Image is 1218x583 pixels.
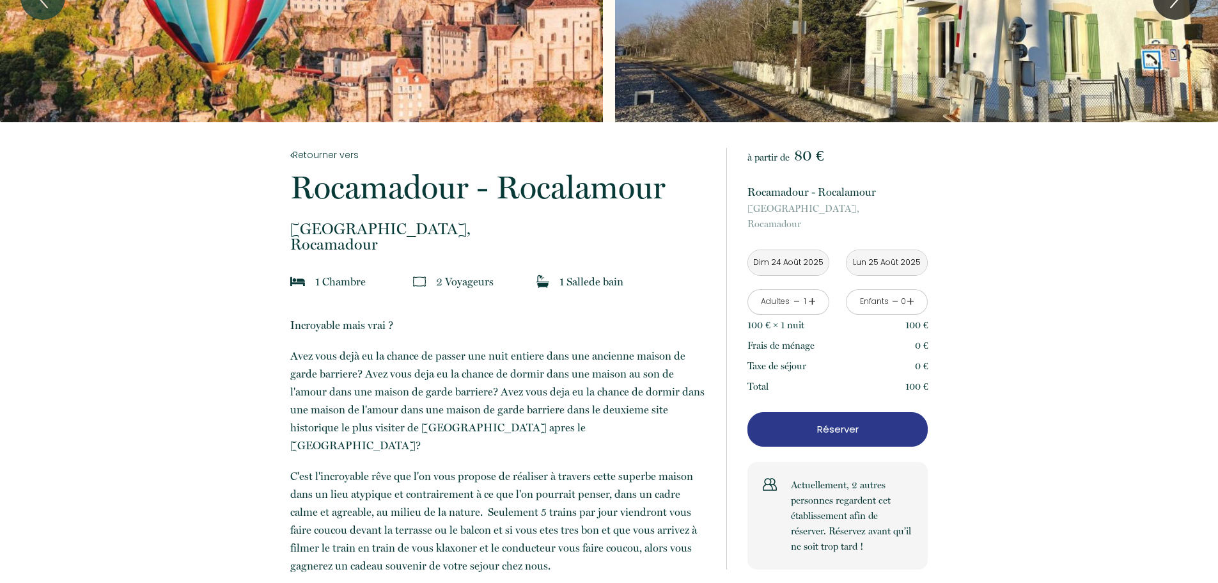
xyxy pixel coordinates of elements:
[900,296,907,308] div: 0
[413,275,426,288] img: guests
[915,338,928,353] p: 0 €
[290,172,710,204] p: Rocamadour - Rocalamour
[489,275,494,288] span: s
[747,201,928,232] p: Rocamadour
[747,412,928,447] button: Réserver
[915,358,928,374] p: 0 €
[559,273,623,291] p: 1 Salle de bain
[907,292,914,312] a: +
[793,292,800,312] a: -
[315,273,366,291] p: 1 Chambre
[847,250,927,275] input: Départ
[747,379,769,394] p: Total
[290,467,710,575] p: C'est l'incroyable rêve que l'on vous propose de réaliser à travers cette superbe maison dans un ...
[747,152,790,163] span: à partir de
[290,148,710,162] a: Retourner vers
[747,338,815,353] p: Frais de ménage
[436,273,494,291] p: 2 Voyageur
[748,250,829,275] input: Arrivée
[860,296,889,308] div: Enfants
[747,317,804,333] p: 100 € × 1 nuit
[747,201,928,216] span: [GEOGRAPHIC_DATA],
[763,477,777,491] img: users
[290,347,710,454] p: Avez vous dejà eu la chance de passer une nuit entiere dans une ancienne maison de garde barriere...
[905,379,928,394] p: 100 €
[761,296,790,308] div: Adultes
[905,317,928,333] p: 100 €
[791,477,912,554] p: Actuellement, 2 autres personnes regardent cet établissement afin de réserver. Réservez avant qu’...
[752,422,923,437] p: Réserver
[794,147,824,164] span: 80 €
[290,221,710,252] p: Rocamadour
[808,292,816,312] a: +
[892,292,899,312] a: -
[290,316,710,334] p: Incroyable mais vrai ?
[290,221,710,237] span: [GEOGRAPHIC_DATA],
[747,183,928,201] p: Rocamadour - Rocalamour
[747,358,806,374] p: Taxe de séjour
[802,296,808,308] div: 1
